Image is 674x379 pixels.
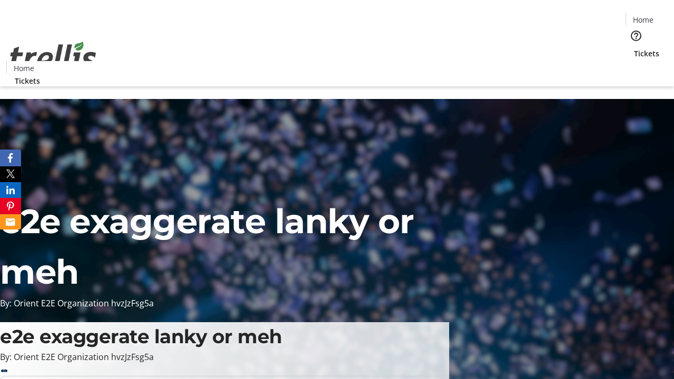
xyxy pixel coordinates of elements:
[626,14,660,25] a: Home
[633,14,653,25] span: Home
[626,59,647,80] button: Cart
[634,48,659,59] span: Tickets
[14,63,34,74] span: Home
[626,48,668,59] a: Tickets
[6,75,48,86] a: Tickets
[6,30,100,83] img: Orient E2E Organization hvzJzFsg5a's Logo
[7,63,41,74] a: Home
[15,75,40,86] span: Tickets
[626,25,647,46] button: Help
